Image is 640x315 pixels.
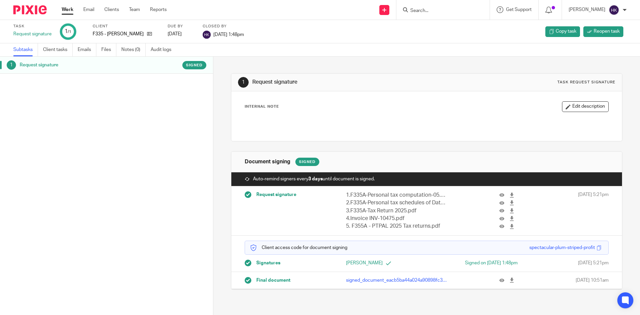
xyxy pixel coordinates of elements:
a: Reports [150,6,167,13]
span: Get Support [506,7,532,12]
span: Copy task [556,28,576,35]
p: Internal Note [245,104,279,109]
h1: Request signature [20,60,144,70]
a: Email [83,6,94,13]
span: Signed [186,62,203,68]
a: Client tasks [43,43,73,56]
div: 1 [7,60,16,70]
span: [DATE] 5:21pm [578,260,609,266]
div: Signed [295,158,319,166]
div: spectacular-plum-striped-profit [529,244,595,251]
a: Copy task [545,26,580,37]
div: Task request signature [557,80,615,85]
div: 1 [238,77,249,88]
h1: Request signature [252,79,441,86]
a: Clients [104,6,119,13]
span: [DATE] 5:21pm [578,191,609,230]
span: [DATE] 1:48pm [213,32,244,37]
span: [DATE] 10:51am [576,277,609,284]
strong: 3 days [308,177,323,181]
a: Audit logs [151,43,176,56]
p: 4.Invoice INV-10475.pdf [346,215,447,222]
label: Client [93,24,159,29]
small: /1 [68,30,71,34]
p: 2.F335A-Personal tax schedules of Data-05.04.2025.pdf [346,199,447,207]
span: Auto-remind signers every until document is signed. [253,176,375,182]
p: 5. F355A - PTPAL 2025 Tax returns.pdf [346,222,447,230]
p: [PERSON_NAME] [569,6,605,13]
label: Closed by [203,24,244,29]
a: Team [129,6,140,13]
a: Files [101,43,116,56]
p: 3.F335A-Tax Return 2025.pdf [346,207,447,215]
a: Subtasks [13,43,38,56]
span: Request signature [256,191,296,198]
input: Search [410,8,470,14]
span: Final document [256,277,290,284]
p: Client access code for document signing [250,244,347,251]
p: F335 - [PERSON_NAME] [93,31,144,37]
a: Work [62,6,73,13]
a: Reopen task [583,26,623,37]
span: Reopen task [594,28,620,35]
span: Signatures [256,260,280,266]
button: Edit description [562,101,609,112]
img: Pixie [13,5,47,14]
div: [DATE] [168,31,194,37]
p: signed_document_eacb5ba44a024a90898fc34807ae5861.pdf [346,277,447,284]
p: 1.F335A-Personal tax computation-05.04.2025.pdf [346,191,447,199]
label: Due by [168,24,194,29]
div: 1 [65,28,71,35]
p: [PERSON_NAME] [346,260,427,266]
img: svg%3E [203,31,211,39]
div: Request signature [13,31,52,37]
label: Task [13,24,52,29]
h1: Document signing [245,158,290,165]
img: svg%3E [609,5,619,15]
a: Notes (0) [121,43,146,56]
a: Emails [78,43,96,56]
div: Signed on [DATE] 1:48pm [437,260,518,266]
